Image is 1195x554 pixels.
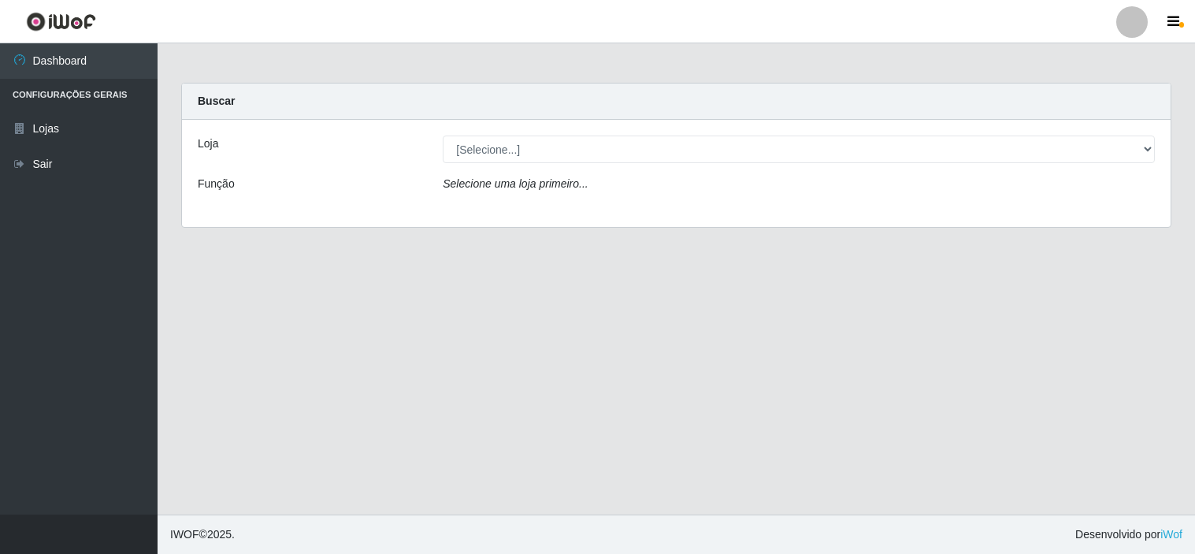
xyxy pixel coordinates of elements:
[1160,528,1182,541] a: iWof
[443,177,588,190] i: Selecione uma loja primeiro...
[198,176,235,192] label: Função
[198,136,218,152] label: Loja
[26,12,96,32] img: CoreUI Logo
[170,526,235,543] span: © 2025 .
[1075,526,1182,543] span: Desenvolvido por
[198,95,235,107] strong: Buscar
[170,528,199,541] span: IWOF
